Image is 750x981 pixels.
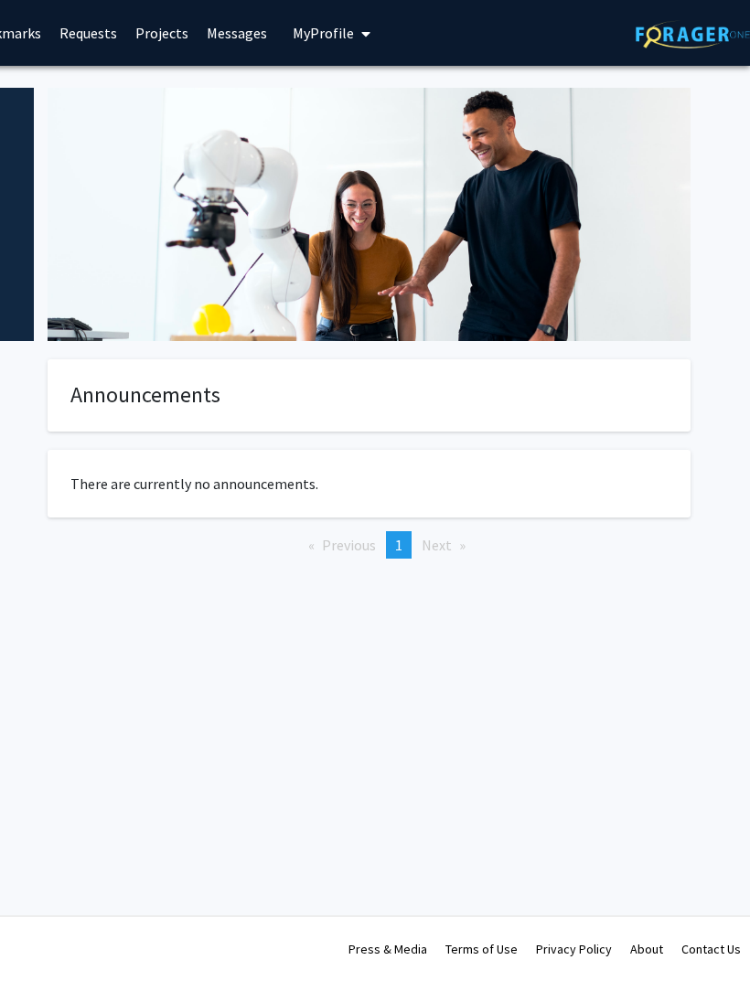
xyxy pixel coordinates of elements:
[536,941,612,957] a: Privacy Policy
[395,536,402,554] span: 1
[70,382,668,409] h4: Announcements
[681,941,741,957] a: Contact Us
[445,941,518,957] a: Terms of Use
[636,20,750,48] img: ForagerOne Logo
[126,1,198,65] a: Projects
[422,536,452,554] span: Next
[14,899,78,967] iframe: Chat
[348,941,427,957] a: Press & Media
[293,24,354,42] span: My Profile
[70,473,668,495] p: There are currently no announcements.
[198,1,276,65] a: Messages
[50,1,126,65] a: Requests
[48,88,691,341] img: Cover Image
[322,536,376,554] span: Previous
[48,531,691,559] ul: Pagination
[630,941,663,957] a: About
